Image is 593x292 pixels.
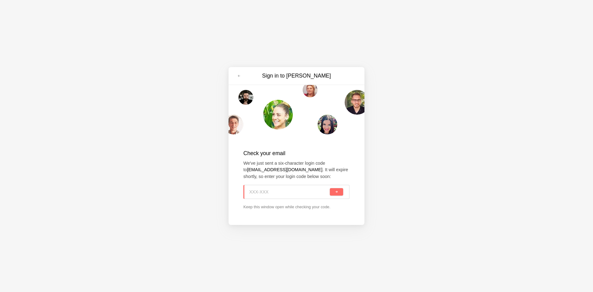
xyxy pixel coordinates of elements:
[243,204,350,210] p: Keep this window open while checking your code.
[247,167,322,172] strong: [EMAIL_ADDRESS][DOMAIN_NAME]
[249,185,329,199] input: XXX-XXX
[245,72,348,80] h3: Sign in to [PERSON_NAME]
[243,149,350,157] h2: Check your email
[243,160,350,180] p: We've just sent a six-character login code to . It will expire shortly, so enter your login code ...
